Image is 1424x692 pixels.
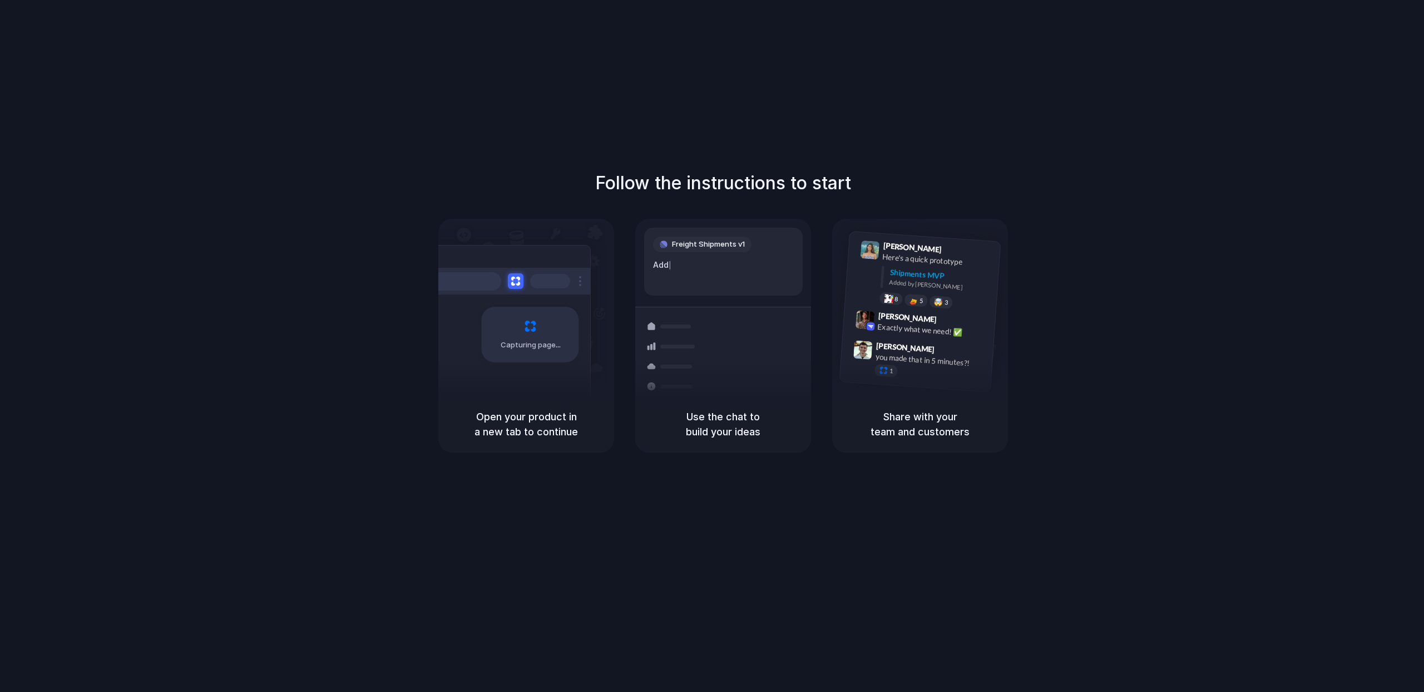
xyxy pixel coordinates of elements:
[878,310,937,326] span: [PERSON_NAME]
[934,298,943,307] div: 🤯
[876,340,935,356] span: [PERSON_NAME]
[877,321,988,340] div: Exactly what we need! ✅
[940,315,963,328] span: 9:42 AM
[875,351,986,370] div: you made that in 5 minutes?!
[595,170,851,197] h1: Follow the instructions to start
[889,278,991,294] div: Added by [PERSON_NAME]
[672,239,745,250] span: Freight Shipments v1
[649,409,798,439] h5: Use the chat to build your ideas
[945,300,948,306] span: 3
[894,296,898,302] span: 8
[889,368,893,374] span: 1
[919,298,923,304] span: 5
[669,261,671,269] span: |
[889,267,992,285] div: Shipments MVP
[845,409,995,439] h5: Share with your team and customers
[882,251,993,270] div: Here's a quick prototype
[945,245,968,258] span: 9:41 AM
[883,239,942,256] span: [PERSON_NAME]
[938,345,961,359] span: 9:47 AM
[653,259,794,271] div: Add
[452,409,601,439] h5: Open your product in a new tab to continue
[501,340,562,351] span: Capturing page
